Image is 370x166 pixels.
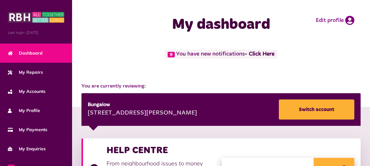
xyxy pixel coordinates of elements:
span: 9 [168,52,175,57]
div: [STREET_ADDRESS][PERSON_NAME] [88,109,197,118]
span: Dashboard [8,50,43,56]
span: My Enquiries [8,146,46,152]
img: MyRBH [8,11,64,24]
a: - Click Here [245,51,274,57]
a: Edit profile [316,16,354,25]
span: My Payments [8,126,47,133]
span: My Accounts [8,88,45,95]
h3: HELP CENTRE [107,145,216,156]
div: Bungalow [88,101,197,109]
a: Switch account [279,99,354,120]
span: You are currently reviewing: [81,83,361,90]
span: My Repairs [8,69,43,76]
span: My Profile [8,107,40,114]
span: You have new notifications [165,50,277,59]
h1: My dashboard [105,16,337,34]
span: Last login: [DATE] [8,30,64,35]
